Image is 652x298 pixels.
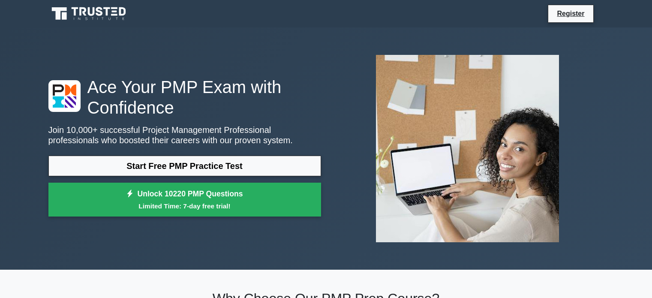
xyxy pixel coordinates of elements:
[48,183,321,217] a: Unlock 10220 PMP QuestionsLimited Time: 7-day free trial!
[552,8,589,19] a: Register
[48,156,321,176] a: Start Free PMP Practice Test
[59,201,310,211] small: Limited Time: 7-day free trial!
[48,125,321,145] p: Join 10,000+ successful Project Management Professional professionals who boosted their careers w...
[48,77,321,118] h1: Ace Your PMP Exam with Confidence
